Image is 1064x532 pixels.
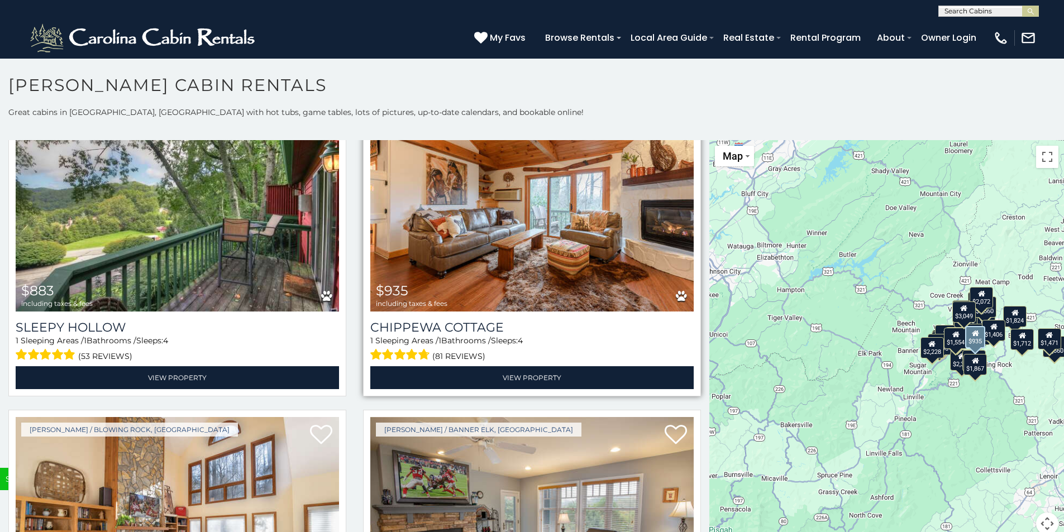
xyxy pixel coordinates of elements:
div: $2,296 [928,334,952,355]
a: Chippewa Cottage [370,320,694,335]
a: My Favs [474,31,528,45]
div: $1,712 [1011,328,1034,349]
div: $4,056 [967,323,991,344]
span: 4 [163,336,168,346]
div: $2,028 [936,325,959,346]
div: Sleeping Areas / Bathrooms / Sleeps: [370,335,694,363]
button: Toggle fullscreen view [1036,146,1058,168]
a: View Property [370,366,694,389]
div: $1,091 [946,327,969,348]
a: Add to favorites [310,424,332,447]
span: 1 [84,336,87,346]
a: Local Area Guide [625,28,713,47]
div: $1,667 [962,349,986,371]
div: $1,406 [982,320,1006,341]
div: $2,560 [974,296,997,318]
span: Map [723,150,743,162]
span: 1 [370,336,373,346]
a: View Property [16,366,339,389]
div: $2,228 [920,337,944,358]
div: $2,307 [950,349,974,371]
span: including taxes & fees [376,300,447,307]
span: $935 [376,282,408,299]
div: $3,049 [952,301,976,323]
a: Chippewa Cottage $935 including taxes & fees [370,95,694,311]
a: [PERSON_NAME] / Blowing Rock, [GEOGRAPHIC_DATA] [21,423,238,437]
a: About [871,28,910,47]
div: $1,867 [964,353,987,375]
div: $3,728 [952,300,976,322]
img: Sleepy Hollow [16,95,339,311]
button: Change map style [715,146,754,166]
a: Add to favorites [665,424,687,447]
div: $2,072 [970,286,994,308]
div: $935 [966,325,986,348]
a: Browse Rentals [540,28,620,47]
span: My Favs [490,31,526,45]
div: $1,471 [1038,328,1061,349]
div: $1,032 [963,325,987,347]
span: including taxes & fees [21,300,93,307]
span: 4 [518,336,523,346]
img: White-1-2.png [28,21,260,55]
div: Sleeping Areas / Bathrooms / Sleeps: [16,335,339,363]
a: Rental Program [785,28,866,47]
div: $1,554 [944,327,968,348]
img: mail-regular-white.png [1020,30,1036,46]
img: Chippewa Cottage [370,95,694,311]
a: Real Estate [718,28,780,47]
a: [PERSON_NAME] / Banner Elk, [GEOGRAPHIC_DATA] [376,423,581,437]
img: phone-regular-white.png [993,30,1009,46]
a: Owner Login [915,28,982,47]
span: (53 reviews) [78,349,132,363]
a: Sleepy Hollow [16,320,339,335]
span: (81 reviews) [432,349,485,363]
span: 1 [16,336,18,346]
div: $1,824 [1004,306,1027,327]
span: 1 [438,336,441,346]
div: $1,964 [968,292,992,313]
a: Sleepy Hollow $883 including taxes & fees [16,95,339,311]
span: $883 [21,282,54,299]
